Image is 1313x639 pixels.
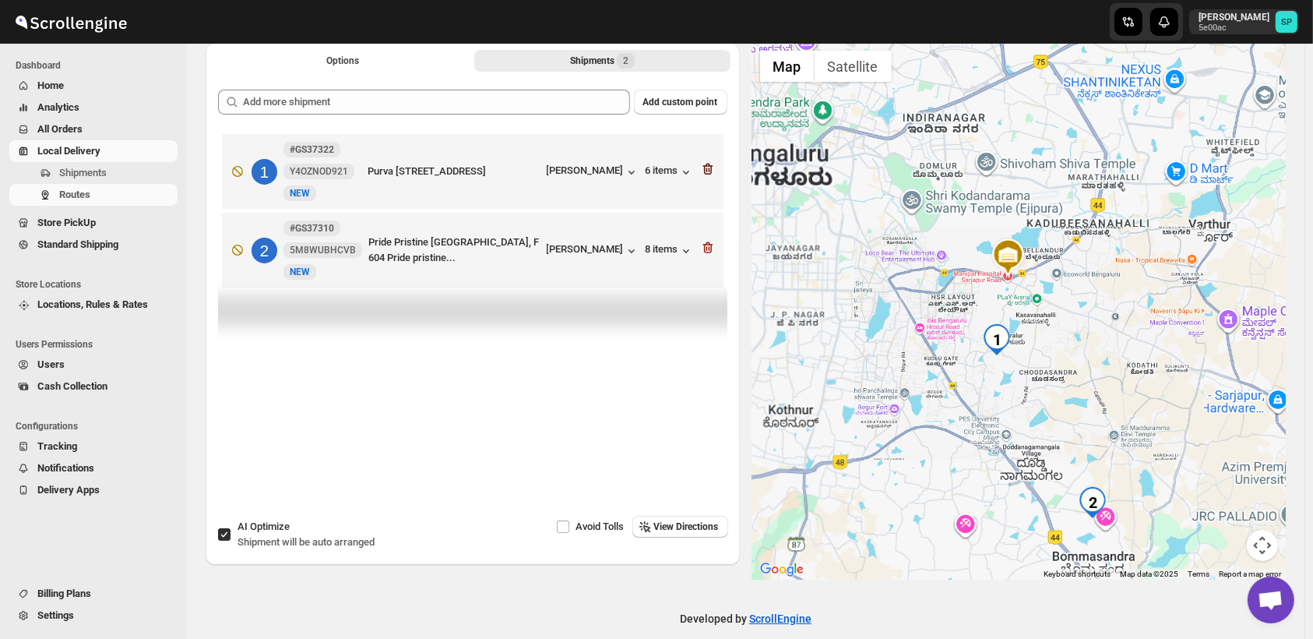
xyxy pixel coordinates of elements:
[37,609,74,621] span: Settings
[749,613,811,625] a: ScrollEngine
[37,101,79,113] span: Analytics
[16,338,179,351] span: Users Permissions
[474,50,730,72] button: Selected Shipments
[368,164,540,179] div: Purva [STREET_ADDRESS]
[9,457,178,479] button: Notifications
[59,189,90,200] span: Routes
[290,223,334,234] b: #GS37310
[1120,570,1178,578] span: Map data ©2025
[37,145,100,157] span: Local Delivery
[1189,9,1299,34] button: User menu
[815,51,892,82] button: Show satellite imagery
[680,611,811,627] p: Developed by
[9,97,178,118] button: Analytics
[760,51,815,82] button: Show street map
[1188,570,1209,578] a: Terms (opens in new tab)
[9,436,178,457] button: Tracking
[215,50,471,72] button: All Route Options
[37,440,77,452] span: Tracking
[37,462,94,474] span: Notifications
[16,59,179,72] span: Dashboard
[9,75,178,97] button: Home
[9,162,178,184] button: Shipments
[634,90,727,115] button: Add custom point
[9,118,178,140] button: All Orders
[59,167,107,178] span: Shipments
[9,354,178,376] button: Users
[290,165,348,178] span: Y4OZNOD921
[570,53,635,69] div: Shipments
[646,243,694,259] button: 8 items
[326,55,359,67] span: Options
[238,521,290,532] span: AI Optimize
[1276,11,1297,33] span: Sulakshana Pundle
[547,164,639,180] button: [PERSON_NAME]
[290,244,356,256] span: 5M8WUBHCVB
[238,536,375,548] span: Shipment will be auto arranged
[37,484,100,496] span: Delivery Apps
[37,588,91,599] span: Billing Plans
[290,267,310,277] span: NEW
[37,238,118,250] span: Standard Shipping
[9,376,178,397] button: Cash Collection
[1281,17,1292,27] text: SP
[547,243,639,259] button: [PERSON_NAME]
[252,159,277,185] div: 1
[632,516,728,538] button: View Directions
[643,96,718,108] span: Add custom point
[243,90,630,115] input: Add more shipment
[37,217,96,228] span: Store PickUp
[1199,11,1269,23] p: [PERSON_NAME]
[37,79,64,91] span: Home
[1044,569,1111,580] button: Keyboard shortcuts
[206,77,740,507] div: Selected Shipments
[756,560,808,580] a: Open this area in Google Maps (opens a new window)
[1247,530,1278,561] button: Map camera controls
[9,479,178,501] button: Delivery Apps
[981,324,1012,355] div: 1
[9,184,178,206] button: Routes
[9,605,178,627] button: Settings
[9,294,178,316] button: Locations, Rules & Rates
[1248,577,1294,623] a: Open chat
[37,358,65,370] span: Users
[37,298,148,310] span: Locations, Rules & Rates
[756,560,808,580] img: Google
[368,235,540,266] div: Pride Pristine [GEOGRAPHIC_DATA], F 604 Pride pristine...
[16,278,179,291] span: Store Locations
[37,123,83,135] span: All Orders
[623,55,628,67] span: 2
[1199,23,1269,33] p: 5e00ac
[37,380,107,392] span: Cash Collection
[654,521,719,533] span: View Directions
[9,583,178,605] button: Billing Plans
[16,420,179,432] span: Configurations
[646,164,694,180] button: 6 items
[290,188,310,199] span: NEW
[252,238,277,263] div: 2
[1077,487,1108,518] div: 2
[12,2,129,41] img: ScrollEngine
[1219,570,1281,578] a: Report a map error
[290,144,334,155] b: #GS37322
[576,521,625,532] span: Avoid Tolls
